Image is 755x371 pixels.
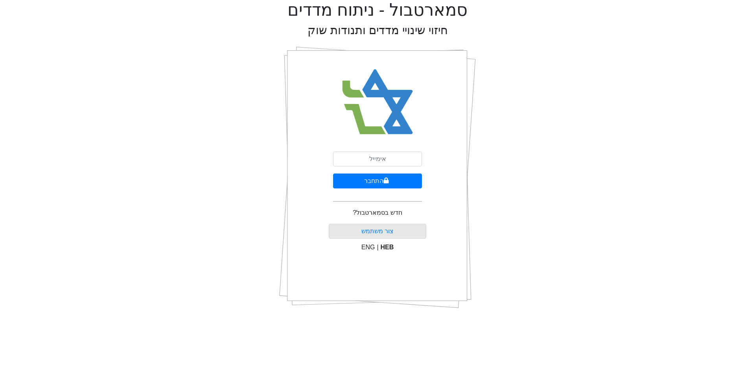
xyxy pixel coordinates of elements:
input: אימייל [333,152,422,166]
span: HEB [381,244,394,250]
img: Smart Bull [335,59,420,145]
h2: חיזוי שינויי מדדים ותנודות שוק [308,24,448,37]
span: ENG [361,244,375,250]
button: התחבר [333,174,422,188]
a: צור משתמש [361,228,394,234]
button: צור משתמש [329,224,427,239]
span: | [377,244,378,250]
p: חדש בסמארטבול? [353,208,402,217]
